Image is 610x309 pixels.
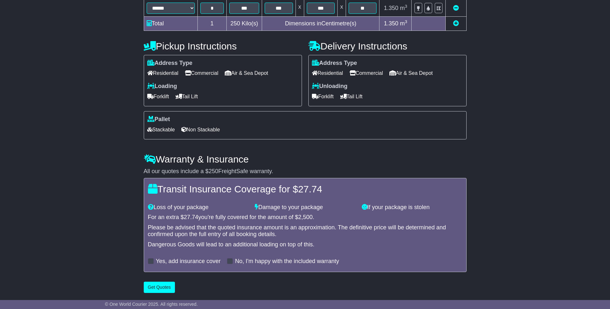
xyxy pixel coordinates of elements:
sup: 3 [405,19,407,24]
span: Non Stackable [181,125,220,135]
span: 250 [231,20,240,27]
span: Forklift [312,92,334,102]
span: Residential [147,68,178,78]
span: Forklift [147,92,169,102]
span: 250 [209,168,218,174]
label: No, I'm happy with the included warranty [235,258,339,265]
label: Address Type [147,60,193,67]
div: Please be advised that the quoted insurance amount is an approximation. The definitive price will... [148,224,462,238]
span: 27.74 [298,184,322,194]
label: Loading [147,83,177,90]
span: Air & Sea Depot [225,68,268,78]
div: Loss of your package [145,204,252,211]
label: Address Type [312,60,357,67]
div: If your package is stolen [359,204,466,211]
span: Commercial [350,68,383,78]
a: Remove this item [453,5,459,11]
div: For an extra $ you're fully covered for the amount of $ . [148,214,462,221]
label: Yes, add insurance cover [156,258,221,265]
td: Dimensions in Centimetre(s) [262,16,379,31]
button: Get Quotes [144,282,175,293]
td: 1 [197,16,227,31]
span: © One World Courier 2025. All rights reserved. [105,302,198,307]
label: Unloading [312,83,348,90]
span: Stackable [147,125,175,135]
span: 2,500 [298,214,313,220]
span: Air & Sea Depot [389,68,433,78]
div: All our quotes include a $ FreightSafe warranty. [144,168,467,175]
div: Damage to your package [251,204,359,211]
span: Commercial [185,68,218,78]
span: m [400,5,407,11]
span: m [400,20,407,27]
span: Residential [312,68,343,78]
h4: Pickup Instructions [144,41,302,51]
label: Pallet [147,116,170,123]
sup: 3 [405,4,407,9]
div: Dangerous Goods will lead to an additional loading on top of this. [148,241,462,248]
span: Tail Lift [340,92,363,102]
span: 1.350 [384,5,398,11]
td: Total [144,16,197,31]
h4: Warranty & Insurance [144,154,467,164]
h4: Delivery Instructions [308,41,467,51]
td: Kilo(s) [227,16,262,31]
a: Add new item [453,20,459,27]
span: Tail Lift [176,92,198,102]
h4: Transit Insurance Coverage for $ [148,184,462,194]
span: 27.74 [184,214,198,220]
span: 1.350 [384,20,398,27]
